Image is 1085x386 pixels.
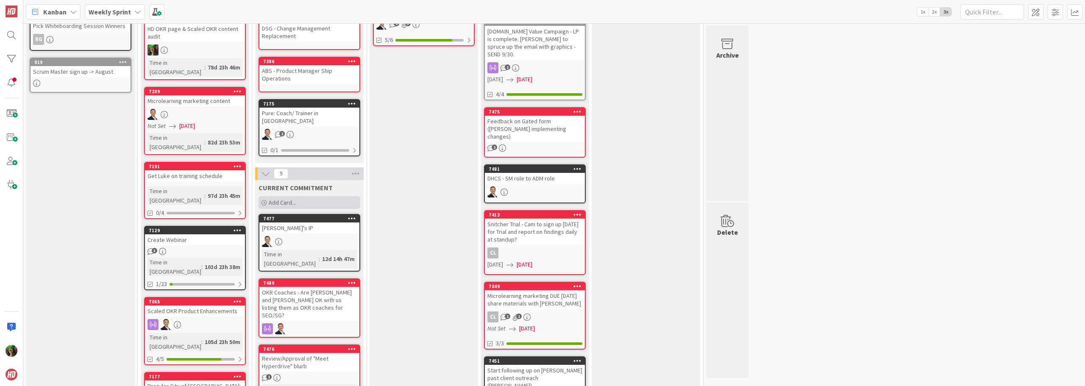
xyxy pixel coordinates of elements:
span: 5/6 [385,36,393,44]
div: 7065 [149,299,245,305]
span: 4/4 [496,90,504,99]
span: 3/3 [496,339,504,348]
div: 7129 [149,228,245,233]
div: 7481DHCS - SM role to ADM role [485,165,585,184]
div: Archive [716,50,739,60]
img: SL [376,19,387,30]
img: SL [147,44,159,56]
span: : [204,138,206,147]
div: 7175 [259,100,359,108]
span: : [204,63,206,72]
div: 919 [34,59,131,65]
span: : [319,254,320,264]
div: 7413 [485,211,585,219]
div: 103d 23h 38m [203,262,242,272]
div: 105d 23h 50m [203,337,242,347]
div: Feedback on Gated form ([PERSON_NAME] implementing changes) [485,116,585,142]
div: 7209 [149,89,245,94]
div: 7451 [489,358,585,364]
div: 78d 23h 46m [206,63,242,72]
div: Scaled OKR Product Enhancements [145,305,245,317]
img: SL [147,109,159,120]
span: : [201,262,203,272]
div: 7390[DOMAIN_NAME] Value Campaign - LP is complete. [PERSON_NAME] to spruce up the email with grap... [485,18,585,60]
div: HD OKR page & Scaled OKR content audit [145,16,245,42]
div: 7129Create Webinar [145,227,245,245]
div: Delete [717,227,738,237]
span: 3 [152,248,157,253]
div: 7413Snitcher Trial - Cam to sign up [DATE] for Trial and report on findings daily at standup? [485,211,585,245]
div: ABS - Product Manager Ship Operations [259,65,359,84]
div: 7451 [485,357,585,365]
div: 7481 [489,166,585,172]
div: 7475 [485,108,585,116]
div: 7049 [485,283,585,290]
div: Pure: Coach/ Trainer in [GEOGRAPHIC_DATA] [259,108,359,126]
div: 7476 [263,346,359,352]
img: SL [487,186,498,197]
i: Not Set [147,122,166,130]
div: 7476Review/Approval of "Meet Hyperdrive" blurb [259,345,359,372]
div: CL [485,311,585,322]
div: CL [487,247,498,258]
div: 7477[PERSON_NAME]'s IP [259,215,359,233]
div: 7175 [263,101,359,107]
span: 4/5 [156,355,164,364]
span: : [204,191,206,200]
div: Time in [GEOGRAPHIC_DATA] [147,58,204,77]
div: 7177 [149,374,245,380]
span: : [201,337,203,347]
img: avatar [6,369,17,380]
div: 97d 23h 45m [206,191,242,200]
div: Microlearning marketing DUE [DATE] share materials with [PERSON_NAME] [485,290,585,309]
div: 7489OKR Coaches - Are [PERSON_NAME] and [PERSON_NAME] OK with us listing them as OKR coaches for ... [259,279,359,321]
span: 1 [505,64,510,70]
div: 7386 [259,58,359,65]
div: Pick Whiteboarding Session Winners [31,20,131,31]
div: SL [259,236,359,247]
div: Time in [GEOGRAPHIC_DATA] [262,250,319,268]
div: CL [485,247,585,258]
span: [DATE] [519,324,535,333]
div: 7065Scaled OKR Product Enhancements [145,298,245,317]
div: 7177 [145,373,245,380]
span: 2 [492,144,497,150]
span: Add Card... [269,199,296,206]
span: 1 [516,314,522,319]
div: 7489 [263,280,359,286]
div: 7386ABS - Product Manager Ship Operations [259,58,359,84]
div: 7477 [259,215,359,222]
span: 2x [929,8,940,16]
span: [DATE] [517,75,532,84]
div: Time in [GEOGRAPHIC_DATA] [147,258,201,276]
span: 1 [505,314,510,319]
div: SL [145,319,245,330]
span: [DATE] [179,122,195,131]
div: Scrum Master sign up -> August [31,66,131,77]
div: 7477 [263,216,359,222]
div: RG [33,34,44,45]
b: Weekly Sprint [89,8,131,16]
div: DSG - Change Management Replacement [259,15,359,42]
div: [DOMAIN_NAME] Value Campaign - LP is complete. [PERSON_NAME] to spruce up the email with graphics... [485,26,585,60]
div: SL [485,186,585,197]
div: 919 [31,58,131,66]
div: SL [259,129,359,140]
div: 7049 [489,283,585,289]
span: 1x [917,8,929,16]
div: Create Webinar [145,234,245,245]
span: 1 [266,374,272,380]
div: 7209Microlearning marketing content [145,88,245,106]
span: 1/23 [156,280,167,289]
div: 7386 [263,58,359,64]
img: SL [262,129,273,140]
div: SL [145,109,245,120]
div: 12d 14h 47m [320,254,357,264]
div: 7049Microlearning marketing DUE [DATE] share materials with [PERSON_NAME] [485,283,585,309]
div: Get Luke on training schedule [145,170,245,181]
div: 7191 [149,164,245,169]
div: 7209 [145,88,245,95]
div: Time in [GEOGRAPHIC_DATA] [147,186,204,205]
img: SL [262,236,273,247]
span: [DATE] [487,260,503,269]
